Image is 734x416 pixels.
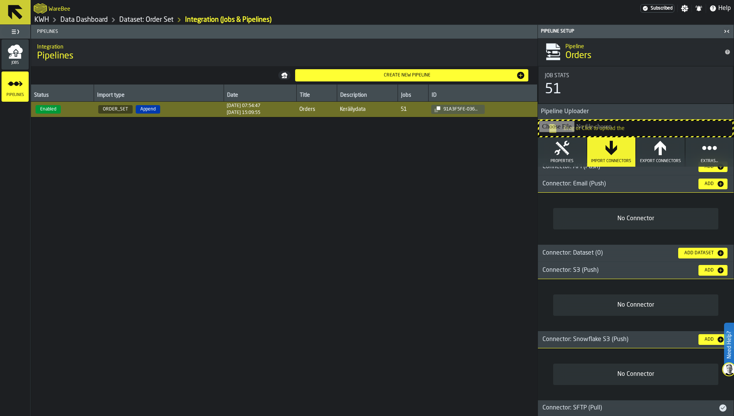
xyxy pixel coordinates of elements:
[37,50,73,62] span: Pipelines
[640,4,674,13] a: link-to-/wh/i/4fb45246-3b77-4bb5-b880-c337c3c5facb/settings/billing
[538,179,692,188] div: Connector: Email (Push)
[538,331,734,348] h3: title-section-Connector: Snowflake S3 (Push)
[545,73,727,79] div: Title
[640,4,674,13] div: Menu Subscription
[721,27,732,36] label: button-toggle-Close me
[401,92,425,100] div: Jobs
[227,92,293,100] div: Date
[227,110,260,115] div: Updated at
[401,106,407,112] div: 51
[136,105,160,114] span: Append
[98,105,133,114] span: ORDER_SET
[300,92,334,100] div: Title
[550,159,573,164] span: Properties
[539,29,721,34] div: Pipeline Setup
[678,5,692,12] label: button-toggle-Settings
[538,104,734,120] h3: title-section-Pipeline Uploader
[702,181,717,187] div: Add
[681,250,717,256] div: Add Dataset
[538,158,734,175] h3: title-section-Connector: API (Push)
[2,71,29,102] li: menu Pipelines
[34,29,538,34] span: Pipelines
[542,250,603,256] span: Connector: Dataset (0)
[538,162,692,171] div: Connector: API (Push)
[34,2,47,15] a: logo-header
[340,92,395,100] div: Description
[49,5,70,12] h2: Sub Title
[538,403,718,413] div: Connector: SFTP (Pull)
[539,67,733,103] div: stat-Job Stats
[545,82,562,97] div: 51
[718,4,731,13] span: Help
[440,107,482,112] div: 91a3f5fe-0364-48fb-a154-6edc60c340a6
[36,105,61,114] span: Enabled
[538,262,734,279] h3: title-section-Connector: S3 (Push)
[538,107,589,116] span: Pipeline Uploader
[2,39,29,70] li: menu Jobs
[34,92,91,100] div: Status
[298,73,516,78] div: Create new pipeline
[702,337,717,342] div: Add
[538,175,734,193] h3: title-section-Connector: Email (Push)
[651,6,672,11] span: Subscribed
[698,334,728,345] button: button-Add
[702,268,717,273] div: Add
[698,265,728,276] button: button-Add
[591,159,631,164] span: Import Connectors
[432,92,534,100] div: ID
[545,73,569,79] span: Job Stats
[539,121,732,136] input: Drag or Click to upload the
[538,266,692,275] div: Connector: S3 (Push)
[97,92,221,100] div: Import type
[340,106,395,112] span: Keräilydata
[538,25,734,38] header: Pipeline Setup
[565,50,591,62] span: Orders
[299,106,334,112] span: Orders
[701,159,718,164] span: Extras...
[702,164,717,169] div: Add
[37,42,531,50] h2: Sub Title
[692,5,706,12] label: button-toggle-Notifications
[431,105,485,114] button: button-91a3f5fe-0364-48fb-a154-6edc60c340a6
[2,26,29,37] label: button-toggle-Toggle Full Menu
[559,370,712,379] div: No Connector
[2,93,29,97] span: Pipelines
[538,335,692,344] div: Connector: Snowflake S3 (Push)
[640,159,681,164] span: Export Connectors
[227,103,260,109] div: Created at
[538,400,734,416] h3: title-section-Connector: SFTP (Pull)
[698,179,728,189] button: button-Add
[278,71,291,80] button: button-
[34,16,49,24] a: link-to-/wh/i/4fb45246-3b77-4bb5-b880-c337c3c5facb
[725,323,733,366] label: Need Help?
[295,69,529,81] button: button-Create new pipeline
[2,61,29,65] span: Jobs
[34,15,382,24] nav: Breadcrumb
[678,248,728,258] button: button-Add Dataset
[565,42,718,50] h2: Sub Title
[559,301,712,310] div: No Connector
[538,38,734,66] div: title-Orders
[31,39,538,66] div: title-Pipelines
[538,245,734,262] h3: title-section-[object Object]
[185,16,271,24] div: Integration (Jobs & Pipelines)
[698,161,728,172] button: button-Add
[119,16,174,24] a: link-to-/wh/i/4fb45246-3b77-4bb5-b880-c337c3c5facb/data/orders/
[706,4,734,13] label: button-toggle-Help
[60,16,108,24] a: link-to-/wh/i/4fb45246-3b77-4bb5-b880-c337c3c5facb/data
[559,214,712,223] div: No Connector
